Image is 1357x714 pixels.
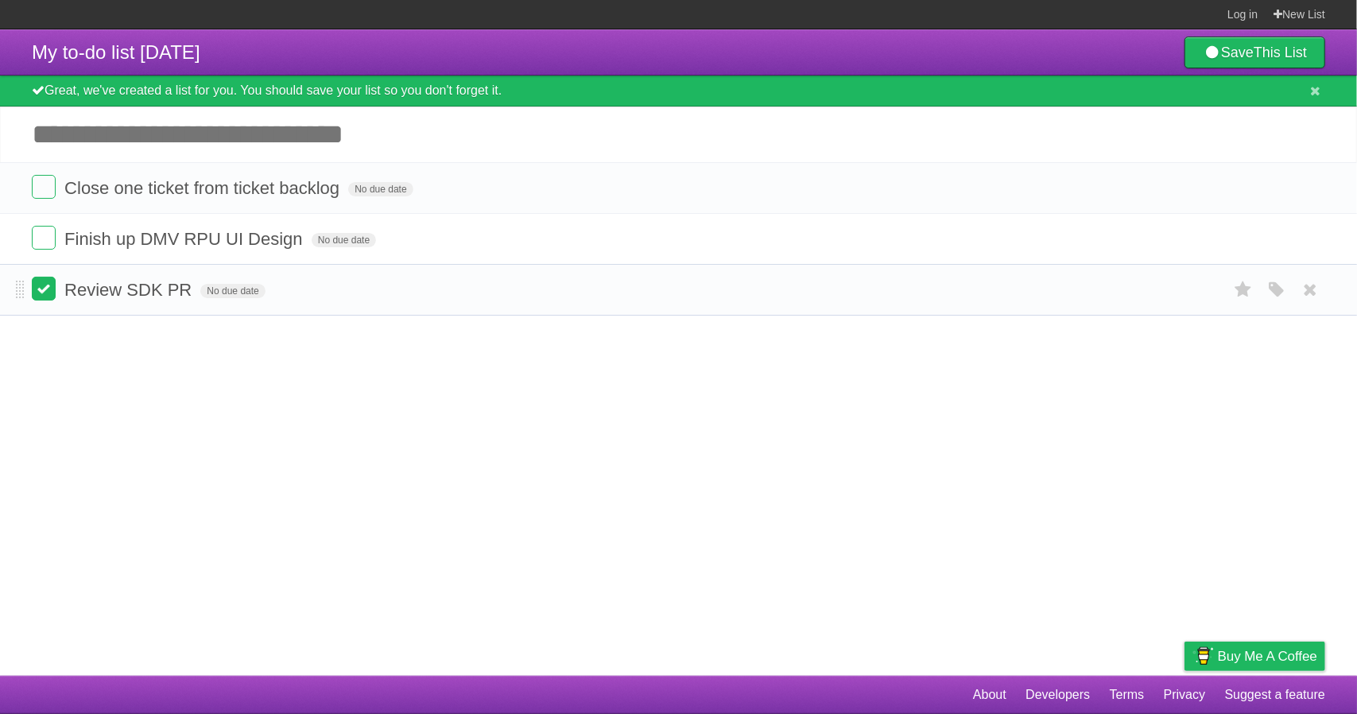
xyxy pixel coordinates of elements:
a: About [973,680,1006,710]
span: My to-do list [DATE] [32,41,200,63]
label: Done [32,226,56,250]
label: Done [32,175,56,199]
a: Suggest a feature [1225,680,1325,710]
span: Review SDK PR [64,280,196,300]
span: Close one ticket from ticket backlog [64,178,343,198]
span: Finish up DMV RPU UI Design [64,229,307,249]
span: Buy me a coffee [1218,642,1317,670]
span: No due date [348,182,413,196]
a: Privacy [1164,680,1205,710]
a: Terms [1110,680,1145,710]
img: Buy me a coffee [1192,642,1214,669]
a: SaveThis List [1184,37,1325,68]
b: This List [1254,45,1307,60]
a: Developers [1026,680,1090,710]
span: No due date [200,284,265,298]
span: No due date [312,233,376,247]
label: Star task [1228,277,1258,303]
label: Done [32,277,56,301]
a: Buy me a coffee [1184,642,1325,671]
